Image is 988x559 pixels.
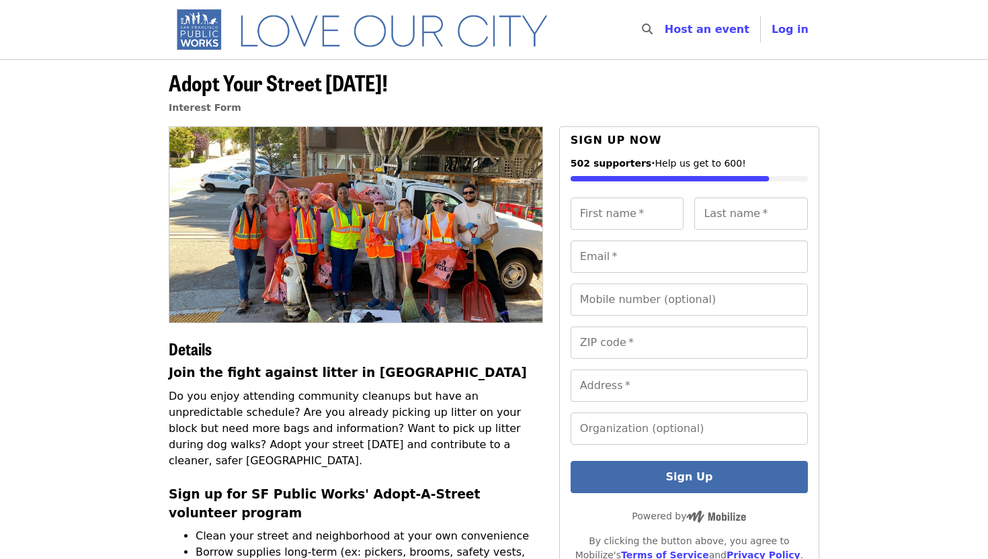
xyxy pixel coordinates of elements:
[169,67,388,98] span: Adopt Your Street [DATE]!
[571,241,808,273] input: Email
[169,8,567,51] img: SF Public Works - Home
[169,388,543,469] p: Do you enjoy attending community cleanups but have an unpredictable schedule? Are you already pic...
[571,413,808,445] input: Organization (optional)
[686,511,746,523] img: Powered by Mobilize
[571,284,808,316] input: Mobile number (optional)
[571,370,808,402] input: Address
[571,154,808,171] div: ·
[196,528,543,544] li: Clean your street and neighborhood at your own convenience
[655,158,746,169] span: Help us get to 600!
[661,13,671,46] input: Search
[169,363,543,382] h3: Join the fight against litter in [GEOGRAPHIC_DATA]
[571,198,684,230] input: First name
[169,127,542,322] img: Adopt Your Street Today! organized by SF Public Works
[772,23,809,36] span: Log in
[169,485,543,523] h3: Sign up for SF Public Works' Adopt-A-Street volunteer program
[169,337,212,360] span: Details
[642,23,653,36] i: search icon
[169,102,241,113] a: Interest Form
[571,158,651,169] span: 502 supporters
[665,23,749,36] a: Host an event
[694,198,808,230] input: Last name
[571,461,808,493] button: Sign Up
[761,16,819,43] button: Log in
[571,327,808,359] input: ZIP code
[632,511,746,521] span: Powered by
[571,134,662,146] span: Sign up now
